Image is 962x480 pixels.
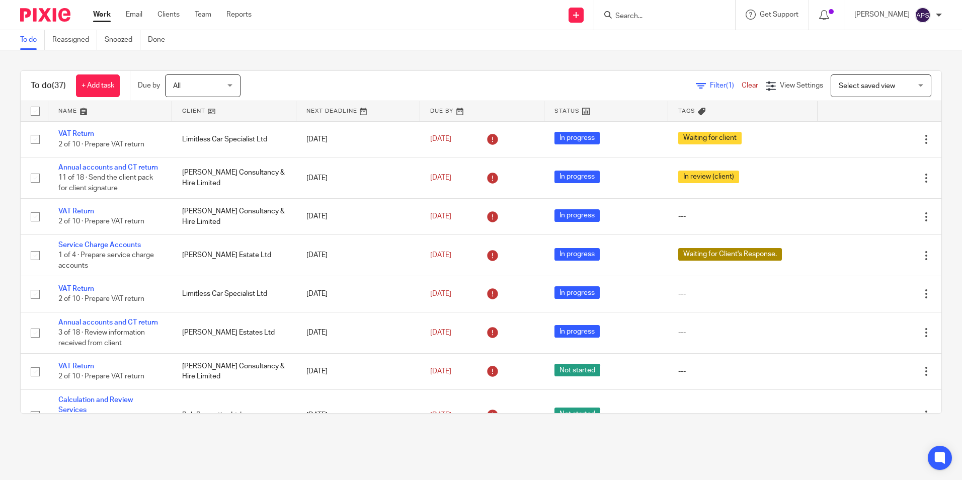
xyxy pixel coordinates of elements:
[296,157,420,198] td: [DATE]
[430,368,451,375] span: [DATE]
[105,30,140,50] a: Snoozed
[76,74,120,97] a: + Add task
[780,82,823,89] span: View Settings
[296,354,420,389] td: [DATE]
[58,329,145,347] span: 3 of 18 · Review information received from client
[678,366,807,376] div: ---
[172,276,296,312] td: Limitless Car Specialist Ltd
[148,30,173,50] a: Done
[58,373,144,380] span: 2 of 10 · Prepare VAT return
[52,82,66,90] span: (37)
[172,121,296,157] td: Limitless Car Specialist Ltd
[678,171,739,183] span: In review (client)
[678,410,807,420] div: ---
[157,10,180,20] a: Clients
[172,157,296,198] td: [PERSON_NAME] Consultancy & Hire Limited
[678,328,807,338] div: ---
[554,132,600,144] span: In progress
[742,82,758,89] a: Clear
[296,199,420,234] td: [DATE]
[58,218,144,225] span: 2 of 10 · Prepare VAT return
[58,319,158,326] a: Annual accounts and CT return
[296,276,420,312] td: [DATE]
[430,136,451,143] span: [DATE]
[554,408,600,420] span: Not started
[678,108,695,114] span: Tags
[126,10,142,20] a: Email
[58,175,153,192] span: 11 of 18 · Send the client pack for client signature
[296,121,420,157] td: [DATE]
[93,10,111,20] a: Work
[58,363,94,370] a: VAT Return
[839,83,895,90] span: Select saved view
[52,30,97,50] a: Reassigned
[554,248,600,261] span: In progress
[173,83,181,90] span: All
[430,252,451,259] span: [DATE]
[172,354,296,389] td: [PERSON_NAME] Consultancy & Hire Limited
[678,289,807,299] div: ---
[172,312,296,353] td: [PERSON_NAME] Estates Ltd
[172,234,296,276] td: [PERSON_NAME] Estate Ltd
[554,171,600,183] span: In progress
[172,199,296,234] td: [PERSON_NAME] Consultancy & Hire Limited
[430,174,451,181] span: [DATE]
[430,213,451,220] span: [DATE]
[58,130,94,137] a: VAT Return
[58,242,141,249] a: Service Charge Accounts
[614,12,705,21] input: Search
[58,285,94,292] a: VAT Return
[760,11,798,18] span: Get Support
[296,234,420,276] td: [DATE]
[915,7,931,23] img: svg%3E
[678,132,742,144] span: Waiting for client
[58,252,154,269] span: 1 of 4 · Prepare service charge accounts
[430,329,451,336] span: [DATE]
[296,389,420,441] td: [DATE]
[20,8,70,22] img: Pixie
[554,209,600,222] span: In progress
[296,312,420,353] td: [DATE]
[195,10,211,20] a: Team
[58,141,144,148] span: 2 of 10 · Prepare VAT return
[58,296,144,303] span: 2 of 10 · Prepare VAT return
[554,286,600,299] span: In progress
[678,211,807,221] div: ---
[172,389,296,441] td: Poh Properties Ltd
[58,164,158,171] a: Annual accounts and CT return
[678,248,782,261] span: Waiting for Client's Response.
[710,82,742,89] span: Filter
[554,364,600,376] span: Not started
[138,81,160,91] p: Due by
[226,10,252,20] a: Reports
[430,290,451,297] span: [DATE]
[726,82,734,89] span: (1)
[554,325,600,338] span: In progress
[20,30,45,50] a: To do
[31,81,66,91] h1: To do
[58,208,94,215] a: VAT Return
[58,396,133,414] a: Calculation and Review Services
[854,10,910,20] p: [PERSON_NAME]
[430,412,451,419] span: [DATE]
